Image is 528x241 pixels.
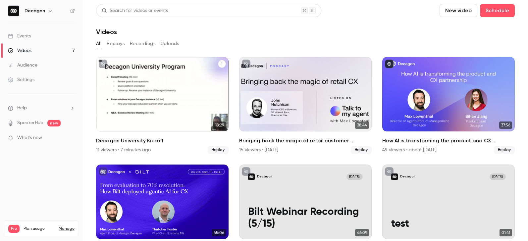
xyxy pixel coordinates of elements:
[385,167,394,176] button: unpublished
[351,146,372,154] span: Replay
[248,173,255,180] img: Bilt Webinar Recording (5/15)
[355,121,369,129] span: 38:44
[382,147,437,153] div: 49 viewers • about [DATE]
[47,120,61,126] span: new
[24,226,55,231] span: Plan usage
[8,33,31,39] div: Events
[8,62,37,69] div: Audience
[8,225,20,233] span: Pro
[17,134,42,141] span: What's new
[500,229,512,236] span: 01:41
[130,38,155,49] button: Recordings
[382,137,515,145] h2: How AI is transforming the product and CX partnership
[96,147,151,153] div: 11 viewers • 7 minutes ago
[391,173,398,180] img: test
[208,146,229,154] span: Replay
[8,6,19,16] img: Decagon
[440,4,477,17] button: New video
[239,137,372,145] h2: Bringing back the magic of retail customer experience
[385,60,394,68] button: published
[382,57,515,154] li: How AI is transforming the product and CX partnership
[212,229,226,236] span: 45:06
[499,121,512,129] span: 37:56
[490,173,506,180] span: [DATE]
[346,173,363,180] span: [DATE]
[239,57,372,154] li: Bringing back the magic of retail customer experience
[8,105,75,112] li: help-dropdown-opener
[382,57,515,154] a: 37:56How AI is transforming the product and CX partnership49 viewers • about [DATE]Replay
[355,229,369,236] span: 46:09
[107,38,125,49] button: Replays
[213,121,226,129] span: 18:29
[391,218,506,230] p: test
[494,146,515,154] span: Replay
[239,57,372,154] a: 38:44Bringing back the magic of retail customer experience15 viewers • [DATE]Replay
[102,7,168,14] div: Search for videos or events
[480,4,515,17] button: Schedule
[96,57,229,154] li: Decagon University Kickoff
[242,60,250,68] button: unpublished
[400,174,415,179] p: Decagon
[99,60,107,68] button: unpublished
[17,105,27,112] span: Help
[96,137,229,145] h2: Decagon University Kickoff
[17,120,43,126] a: SpeakerHub
[8,47,31,54] div: Videos
[8,76,34,83] div: Settings
[96,38,101,49] button: All
[96,57,229,154] a: 18:29Decagon University Kickoff11 viewers • 7 minutes agoReplay
[25,8,45,14] h6: Decagon
[96,4,515,237] section: Videos
[161,38,179,49] button: Uploads
[96,28,117,36] h1: Videos
[239,147,278,153] div: 15 viewers • [DATE]
[59,226,75,231] a: Manage
[248,206,363,230] p: Bilt Webinar Recording (5/15)
[257,174,272,179] p: Decagon
[99,167,107,176] button: unpublished
[242,167,250,176] button: unpublished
